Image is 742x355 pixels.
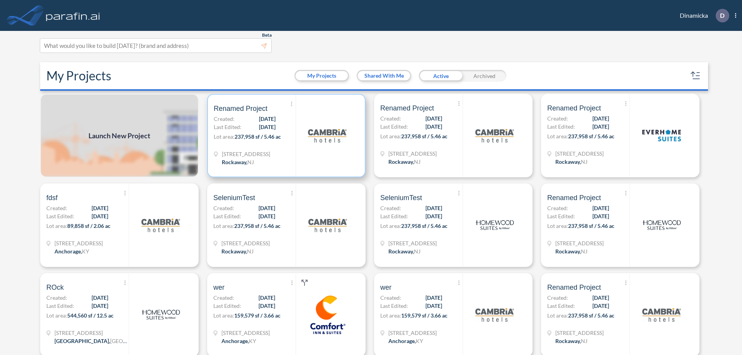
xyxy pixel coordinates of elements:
span: [DATE] [259,212,275,220]
a: Launch New Project [40,94,199,177]
span: 237,958 sf / 5.46 ac [568,133,614,139]
span: 237,958 sf / 5.46 ac [401,133,448,139]
span: Lot area: [547,133,568,139]
img: logo [475,206,514,245]
span: NJ [247,159,254,165]
span: SeleniumTest [213,193,255,202]
button: sort [689,70,702,82]
span: Created: [547,204,568,212]
span: Lot area: [547,312,568,319]
span: 13835 Beaumont Hwy [54,329,128,337]
span: Rockaway , [222,159,247,165]
span: Rockaway , [555,158,581,165]
span: 237,958 sf / 5.46 ac [568,312,614,319]
span: Last Edited: [547,302,575,310]
img: logo [308,206,347,245]
span: [DATE] [92,302,108,310]
div: Houston, TX [54,337,128,345]
img: logo [642,116,681,155]
p: D [720,12,725,19]
span: Created: [214,115,235,123]
span: ROck [46,283,64,292]
img: logo [308,296,347,334]
span: [DATE] [259,123,276,131]
span: Last Edited: [213,302,241,310]
div: Anchorage, KY [221,337,256,345]
span: Rockaway , [388,158,414,165]
div: Rockaway, NJ [388,247,420,255]
span: 321 Mt Hope Ave [555,149,604,158]
span: Lot area: [380,223,401,229]
span: KY [416,338,423,344]
span: [DATE] [425,212,442,220]
span: KY [82,248,89,255]
span: 159,579 sf / 3.66 ac [234,312,281,319]
span: 321 Mt Hope Ave [221,239,270,247]
span: Lot area: [46,312,67,319]
span: [DATE] [92,212,108,220]
span: NJ [247,248,254,255]
span: [DATE] [592,204,609,212]
span: Renamed Project [547,104,601,113]
span: wer [380,283,391,292]
span: Last Edited: [46,212,74,220]
img: logo [141,206,180,245]
button: My Projects [296,71,348,80]
img: logo [475,116,514,155]
span: Renamed Project [547,283,601,292]
span: [DATE] [592,302,609,310]
span: Lot area: [380,312,401,319]
span: [DATE] [259,294,275,302]
a: fdsfCreated:[DATE]Last Edited:[DATE]Lot area:89,858 sf / 2.06 ac[STREET_ADDRESS]Anchorage,KYlogo [37,183,204,267]
span: Last Edited: [213,212,241,220]
span: Anchorage , [221,338,249,344]
img: logo [642,206,681,245]
span: Renamed Project [547,193,601,202]
div: Archived [463,70,506,82]
span: [DATE] [592,114,609,122]
span: [DATE] [425,114,442,122]
a: Renamed ProjectCreated:[DATE]Last Edited:[DATE]Lot area:237,958 sf / 5.46 ac[STREET_ADDRESS]Rocka... [538,94,705,177]
span: 237,958 sf / 5.46 ac [234,223,281,229]
span: Lot area: [46,223,67,229]
span: Lot area: [213,312,234,319]
span: Lot area: [380,133,401,139]
span: 321 Mt Hope Ave [388,239,437,247]
span: 159,579 sf / 3.66 ac [401,312,448,319]
span: Created: [213,204,234,212]
span: [DATE] [425,204,442,212]
div: Anchorage, KY [388,337,423,345]
img: logo [141,296,180,334]
span: KY [249,338,256,344]
span: [DATE] [259,115,276,123]
img: logo [642,296,681,334]
span: SeleniumTest [380,193,422,202]
div: Rockaway, NJ [555,247,587,255]
span: [DATE] [592,122,609,131]
span: NJ [581,338,587,344]
span: [DATE] [92,294,108,302]
span: Last Edited: [46,302,74,310]
div: Dinamicka [668,9,736,22]
span: Last Edited: [547,122,575,131]
button: Shared With Me [358,71,410,80]
span: [DATE] [425,294,442,302]
span: [DATE] [592,294,609,302]
span: Rockaway , [555,248,581,255]
a: Renamed ProjectCreated:[DATE]Last Edited:[DATE]Lot area:237,958 sf / 5.46 ac[STREET_ADDRESS]Rocka... [538,183,705,267]
span: 1790 Evergreen Rd [221,329,270,337]
span: Created: [380,294,401,302]
span: Launch New Project [88,131,150,141]
img: logo [475,296,514,334]
span: NJ [581,158,587,165]
span: [GEOGRAPHIC_DATA] [110,338,165,344]
img: logo [308,116,347,155]
h2: My Projects [46,68,111,83]
span: Created: [380,204,401,212]
span: 1899 Evergreen Rd [54,239,103,247]
span: Lot area: [547,223,568,229]
div: Rockaway, NJ [388,158,420,166]
div: Active [419,70,463,82]
span: 237,958 sf / 5.46 ac [401,223,448,229]
span: [DATE] [592,212,609,220]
